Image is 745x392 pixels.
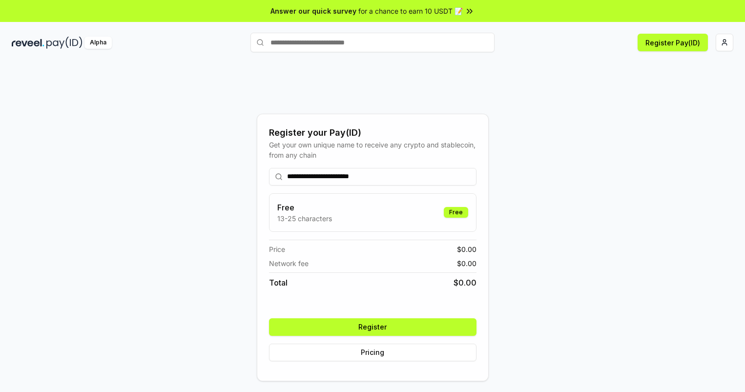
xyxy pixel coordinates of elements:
[358,6,463,16] span: for a chance to earn 10 USDT 📝
[277,213,332,224] p: 13-25 characters
[444,207,468,218] div: Free
[269,258,309,268] span: Network fee
[454,277,476,289] span: $ 0.00
[46,37,83,49] img: pay_id
[457,244,476,254] span: $ 0.00
[269,277,288,289] span: Total
[269,344,476,361] button: Pricing
[12,37,44,49] img: reveel_dark
[269,140,476,160] div: Get your own unique name to receive any crypto and stablecoin, from any chain
[269,318,476,336] button: Register
[638,34,708,51] button: Register Pay(ID)
[269,126,476,140] div: Register your Pay(ID)
[84,37,112,49] div: Alpha
[269,244,285,254] span: Price
[270,6,356,16] span: Answer our quick survey
[457,258,476,268] span: $ 0.00
[277,202,332,213] h3: Free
